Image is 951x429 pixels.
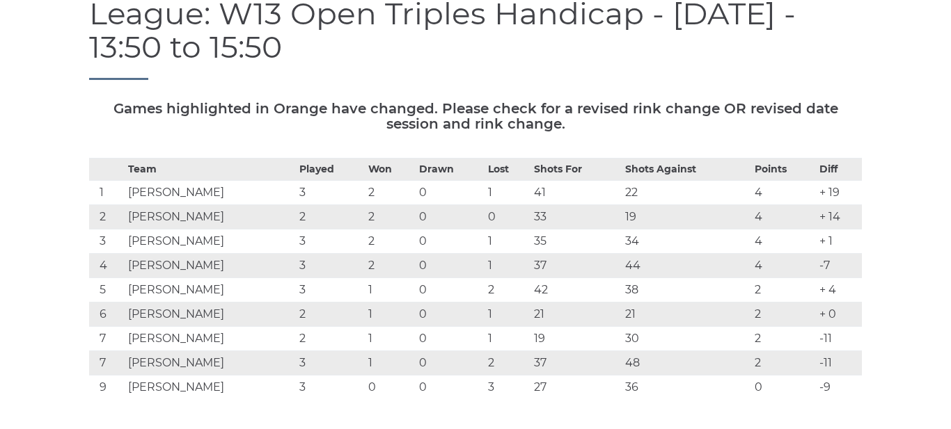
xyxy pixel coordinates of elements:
td: 0 [416,375,485,399]
td: 34 [622,229,751,253]
td: [PERSON_NAME] [125,204,295,229]
td: + 0 [816,302,862,326]
td: 2 [365,253,416,277]
td: 4 [751,229,816,253]
td: 3 [296,350,365,375]
td: 7 [89,350,125,375]
td: 4 [751,204,816,229]
td: -7 [816,253,862,277]
td: 38 [622,277,751,302]
td: 37 [530,350,622,375]
td: 0 [416,253,485,277]
td: 1 [365,350,416,375]
td: [PERSON_NAME] [125,326,295,350]
td: 1 [89,180,125,204]
td: [PERSON_NAME] [125,180,295,204]
td: 0 [416,350,485,375]
td: 42 [530,277,622,302]
td: 3 [296,253,365,277]
td: 3 [296,180,365,204]
td: 5 [89,277,125,302]
td: 7 [89,326,125,350]
td: 0 [485,204,530,229]
td: 21 [530,302,622,326]
td: 0 [365,375,416,399]
th: Lost [485,158,530,180]
td: 44 [622,253,751,277]
td: 1 [365,277,416,302]
td: 0 [751,375,816,399]
td: 2 [89,204,125,229]
td: 6 [89,302,125,326]
td: 3 [296,375,365,399]
td: 2 [296,326,365,350]
td: 2 [485,277,530,302]
td: 2 [365,229,416,253]
td: 35 [530,229,622,253]
td: + 4 [816,277,862,302]
td: 19 [622,204,751,229]
th: Drawn [416,158,485,180]
td: + 14 [816,204,862,229]
th: Diff [816,158,862,180]
td: 4 [89,253,125,277]
td: 36 [622,375,751,399]
td: 0 [416,277,485,302]
th: Shots For [530,158,622,180]
td: 3 [485,375,530,399]
td: [PERSON_NAME] [125,277,295,302]
td: -9 [816,375,862,399]
td: -11 [816,326,862,350]
td: 2 [751,302,816,326]
td: 2 [751,326,816,350]
td: 2 [365,204,416,229]
td: + 1 [816,229,862,253]
td: [PERSON_NAME] [125,375,295,399]
td: 22 [622,180,751,204]
th: Points [751,158,816,180]
td: 48 [622,350,751,375]
td: 2 [751,277,816,302]
td: [PERSON_NAME] [125,253,295,277]
th: Won [365,158,416,180]
td: 30 [622,326,751,350]
td: 1 [485,326,530,350]
td: 2 [296,302,365,326]
td: 19 [530,326,622,350]
td: 1 [365,326,416,350]
td: 41 [530,180,622,204]
td: 1 [485,229,530,253]
td: 27 [530,375,622,399]
td: 2 [485,350,530,375]
td: 0 [416,204,485,229]
td: 2 [296,204,365,229]
td: 21 [622,302,751,326]
td: [PERSON_NAME] [125,302,295,326]
td: 4 [751,180,816,204]
th: Team [125,158,295,180]
td: + 19 [816,180,862,204]
td: 1 [365,302,416,326]
td: 33 [530,204,622,229]
h5: Games highlighted in Orange have changed. Please check for a revised rink change OR revised date ... [89,101,862,131]
td: 3 [89,229,125,253]
td: 1 [485,302,530,326]
td: 2 [365,180,416,204]
th: Played [296,158,365,180]
td: 0 [416,180,485,204]
td: [PERSON_NAME] [125,229,295,253]
td: 3 [296,229,365,253]
td: 1 [485,180,530,204]
td: -11 [816,350,862,375]
td: 1 [485,253,530,277]
th: Shots Against [622,158,751,180]
td: 37 [530,253,622,277]
td: [PERSON_NAME] [125,350,295,375]
td: 9 [89,375,125,399]
td: 3 [296,277,365,302]
td: 2 [751,350,816,375]
td: 0 [416,326,485,350]
td: 0 [416,229,485,253]
td: 0 [416,302,485,326]
td: 4 [751,253,816,277]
